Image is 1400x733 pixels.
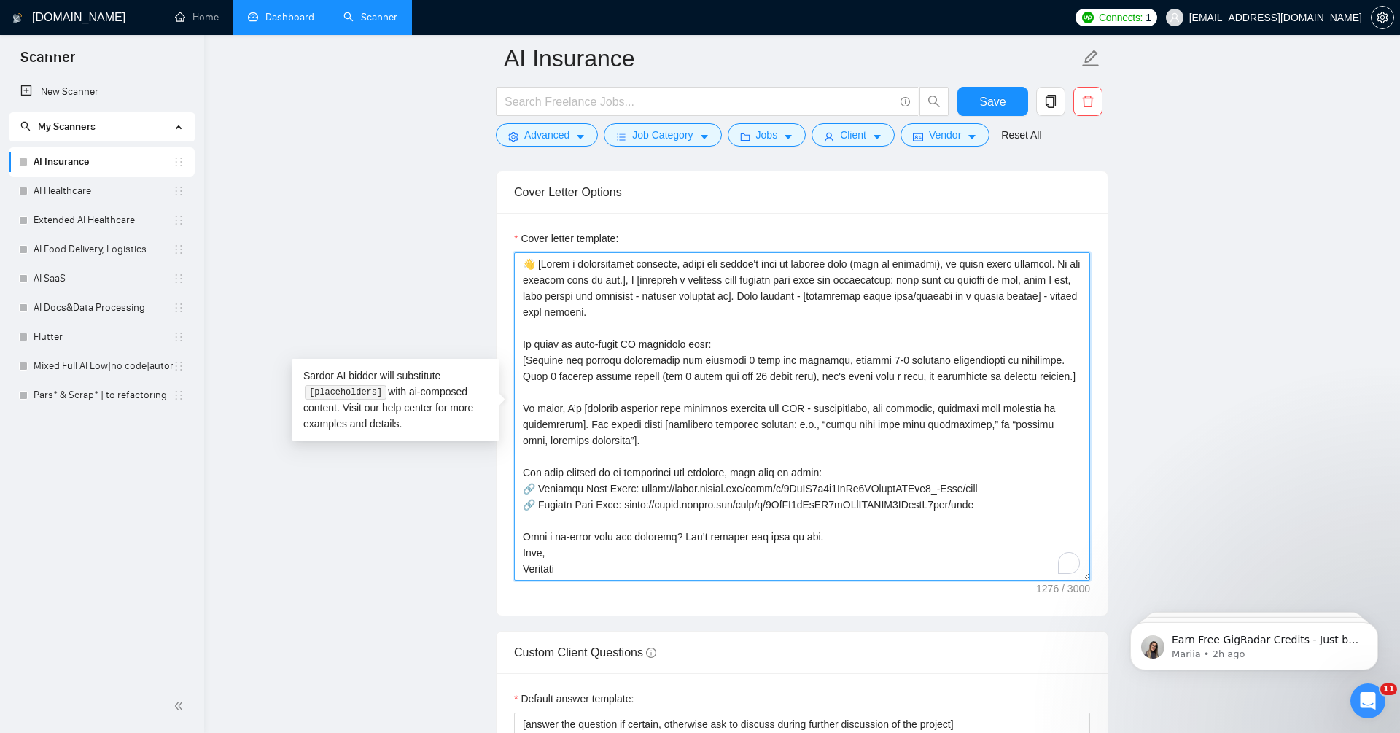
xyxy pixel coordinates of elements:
button: folderJobscaret-down [728,123,806,147]
span: holder [173,331,184,343]
span: info-circle [901,97,910,106]
li: AI Healthcare [9,177,195,206]
span: double-left [174,699,188,713]
li: New Scanner [9,77,195,106]
span: Advanced [524,127,569,143]
li: AI Docs&Data Processing [9,293,195,322]
span: delete [1074,95,1102,108]
span: holder [173,244,184,255]
span: user [1170,12,1180,23]
span: 1 [1146,9,1151,26]
span: holder [173,273,184,284]
span: Save [979,93,1006,111]
span: edit [1081,49,1100,68]
label: Cover letter template: [514,230,618,247]
li: AI SaaS [9,264,195,293]
button: copy [1036,87,1065,116]
textarea: To enrich screen reader interactions, please activate Accessibility in Grammarly extension settings [514,252,1090,581]
span: Jobs [756,127,778,143]
span: Vendor [929,127,961,143]
button: userClientcaret-down [812,123,895,147]
button: setting [1371,6,1394,29]
span: search [920,95,948,108]
span: search [20,121,31,131]
button: delete [1073,87,1102,116]
a: Extended AI Healthcare [34,206,173,235]
span: holder [173,156,184,168]
input: Scanner name... [504,40,1078,77]
span: caret-down [967,131,977,142]
a: setting [1371,12,1394,23]
li: Mixed Full AI Low|no code|automations [9,352,195,381]
span: user [824,131,834,142]
button: Save [957,87,1028,116]
span: folder [740,131,750,142]
li: AI Food Delivery, Logistics [9,235,195,264]
span: holder [173,185,184,197]
a: Pars* & Scrap* | to refactoring [34,381,173,410]
input: Search Freelance Jobs... [505,93,894,111]
span: My Scanners [20,120,96,133]
button: idcardVendorcaret-down [901,123,989,147]
a: AI SaaS [34,264,173,293]
span: caret-down [699,131,709,142]
a: Mixed Full AI Low|no code|automations [34,352,173,381]
a: searchScanner [343,11,397,23]
span: 11 [1380,683,1397,695]
span: Custom Client Questions [514,646,656,659]
img: upwork-logo.png [1082,12,1094,23]
span: Client [840,127,866,143]
a: AI Healthcare [34,177,173,206]
a: New Scanner [20,77,183,106]
a: homeHome [175,11,219,23]
img: logo [12,7,23,30]
a: Reset All [1001,127,1041,143]
span: holder [173,360,184,372]
span: holder [173,302,184,314]
span: bars [616,131,626,142]
iframe: Intercom notifications message [1108,592,1400,694]
span: Scanner [9,47,87,77]
label: Default answer template: [514,691,634,707]
iframe: Intercom live chat [1350,683,1385,718]
li: AI Insurance [9,147,195,177]
div: Cover Letter Options [514,171,1090,213]
span: caret-down [783,131,793,142]
span: holder [173,389,184,401]
span: setting [1372,12,1393,23]
span: caret-down [575,131,586,142]
span: Job Category [632,127,693,143]
span: idcard [913,131,923,142]
a: help center [382,402,432,414]
span: info-circle [646,648,656,658]
span: copy [1037,95,1065,108]
a: AI Docs&Data Processing [34,293,173,322]
span: Connects: [1099,9,1143,26]
a: dashboardDashboard [248,11,314,23]
span: My Scanners [38,120,96,133]
code: [placeholders] [305,385,386,400]
a: AI Food Delivery, Logistics [34,235,173,264]
button: search [919,87,949,116]
li: Pars* & Scrap* | to refactoring [9,381,195,410]
li: Extended AI Healthcare [9,206,195,235]
li: Flutter [9,322,195,352]
button: settingAdvancedcaret-down [496,123,598,147]
span: caret-down [872,131,882,142]
div: Sardor AI bidder will substitute with ai-composed content. Visit our for more examples and details. [292,359,499,441]
a: Flutter [34,322,173,352]
span: holder [173,214,184,226]
a: AI Insurance [34,147,173,177]
span: setting [508,131,518,142]
button: barsJob Categorycaret-down [604,123,721,147]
